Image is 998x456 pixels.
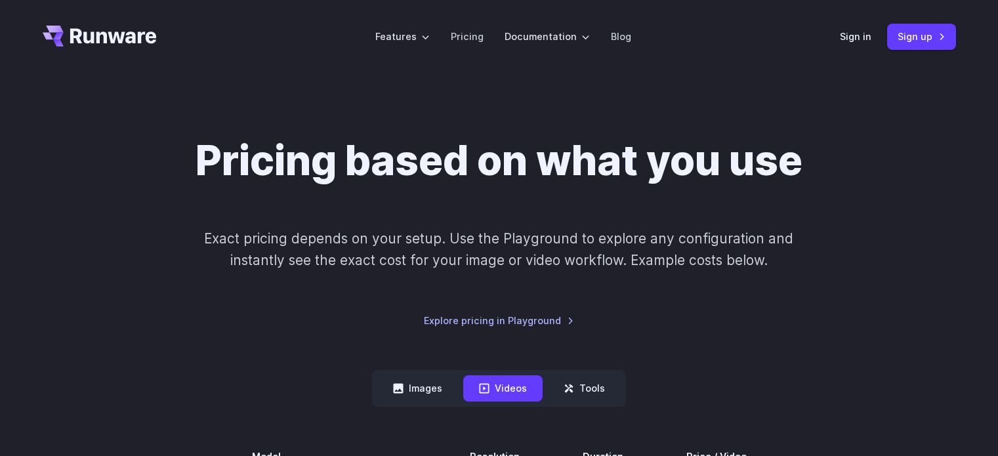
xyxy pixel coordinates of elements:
[840,29,871,44] a: Sign in
[611,29,631,44] a: Blog
[451,29,484,44] a: Pricing
[179,228,818,272] p: Exact pricing depends on your setup. Use the Playground to explore any configuration and instantl...
[375,29,430,44] label: Features
[505,29,590,44] label: Documentation
[377,375,458,401] button: Images
[43,26,157,47] a: Go to /
[463,375,543,401] button: Videos
[196,136,802,186] h1: Pricing based on what you use
[887,24,956,49] a: Sign up
[424,313,574,328] a: Explore pricing in Playground
[548,375,621,401] button: Tools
